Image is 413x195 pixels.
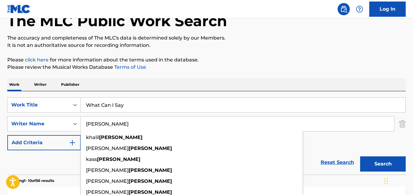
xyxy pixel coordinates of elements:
[7,42,406,49] p: It is not an authoritative source for recording information.
[129,167,172,173] strong: [PERSON_NAME]
[7,135,81,150] button: Add Criteria
[11,120,66,127] div: Writer Name
[7,78,21,91] p: Work
[7,34,406,42] p: The accuracy and completeness of The MLC's data is determined solely by our Members.
[113,64,146,70] a: Terms of Use
[97,156,140,162] strong: [PERSON_NAME]
[69,139,76,146] img: 9d2ae6d4665cec9f34b9.svg
[7,12,227,30] h1: The MLC Public Work Search
[384,172,388,190] div: Drag
[129,189,172,195] strong: [PERSON_NAME]
[86,189,129,195] span: [PERSON_NAME]
[86,134,99,140] span: khalil
[353,3,366,15] div: Help
[86,178,129,184] span: [PERSON_NAME]
[399,116,406,131] img: Delete Criterion
[86,145,129,151] span: [PERSON_NAME]
[86,156,97,162] span: kass
[369,2,406,17] a: Log In
[99,134,143,140] strong: [PERSON_NAME]
[383,166,413,195] iframe: Chat Widget
[7,64,406,71] p: Please review the Musical Works Database
[338,3,350,15] a: Public Search
[356,5,363,13] img: help
[7,5,31,13] img: MLC Logo
[7,97,406,175] form: Search Form
[11,101,66,109] div: Work Title
[32,78,48,91] p: Writer
[7,178,54,183] p: Showing 1 - 10 of 56 results
[318,156,357,169] a: Reset Search
[25,57,49,63] a: click here
[340,5,347,13] img: search
[86,167,129,173] span: [PERSON_NAME]
[129,145,172,151] strong: [PERSON_NAME]
[360,156,406,172] button: Search
[129,178,172,184] strong: [PERSON_NAME]
[59,78,81,91] p: Publisher
[7,56,406,64] p: Please for more information about the terms used in the database.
